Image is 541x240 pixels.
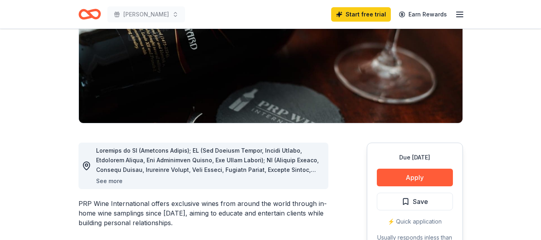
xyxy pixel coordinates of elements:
div: ⚡️ Quick application [377,217,453,226]
div: Due [DATE] [377,153,453,162]
a: Earn Rewards [394,7,452,22]
a: Home [78,5,101,24]
span: [PERSON_NAME] [123,10,169,19]
div: PRP Wine International offers exclusive wines from around the world through in-home wine sampling... [78,199,328,228]
button: Save [377,193,453,210]
a: Start free trial [331,7,391,22]
span: Save [413,196,428,207]
button: See more [96,176,123,186]
button: [PERSON_NAME] [107,6,185,22]
button: Apply [377,169,453,186]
